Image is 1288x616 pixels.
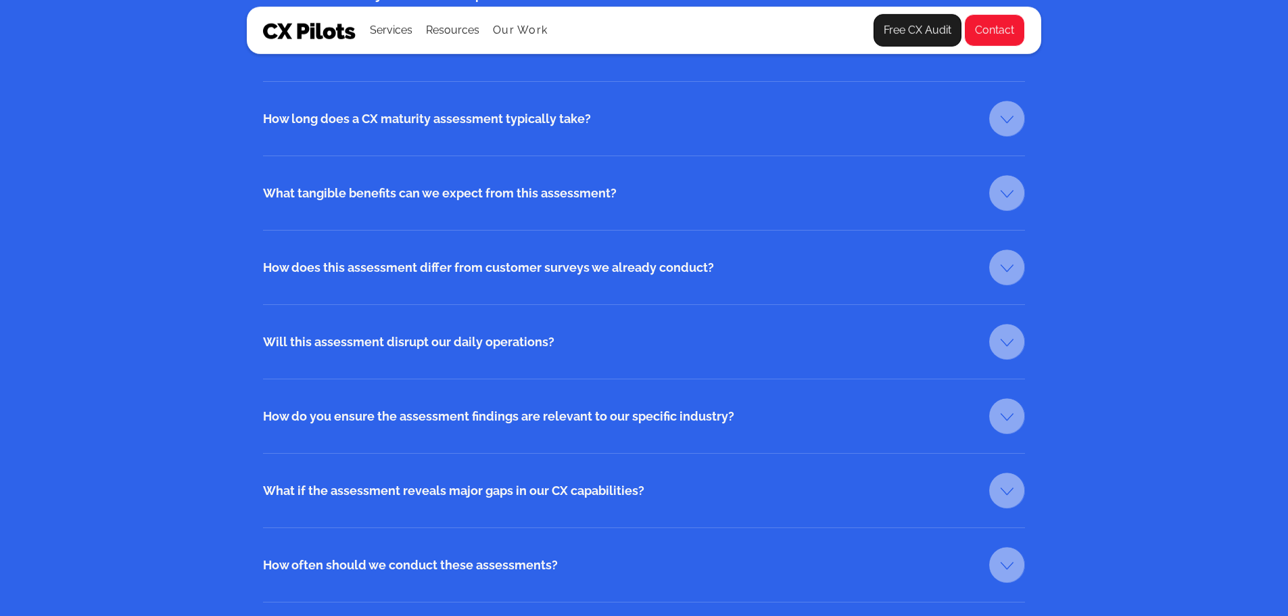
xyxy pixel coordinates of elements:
div: Services [370,21,412,40]
div: Will this assessment disrupt our daily operations? [263,326,953,358]
div: How long does a CX maturity assessment typically take? [263,103,953,135]
div: What if the assessment reveals major gaps in our CX capabilities? [263,475,953,507]
a: Contact [964,14,1025,47]
div: Resources [426,7,479,53]
div: How often should we conduct these assessments? [263,549,953,582]
div: How does this assessment differ from customer surveys we already conduct? [263,252,953,284]
div: Services [370,7,412,53]
div: How do you ensure the assessment findings are relevant to our specific industry? [263,400,953,433]
div: What tangible benefits can we expect from this assessment? [263,177,953,210]
div: Resources [426,21,479,40]
a: Free CX Audit [874,14,961,47]
a: Our Work [493,24,548,37]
